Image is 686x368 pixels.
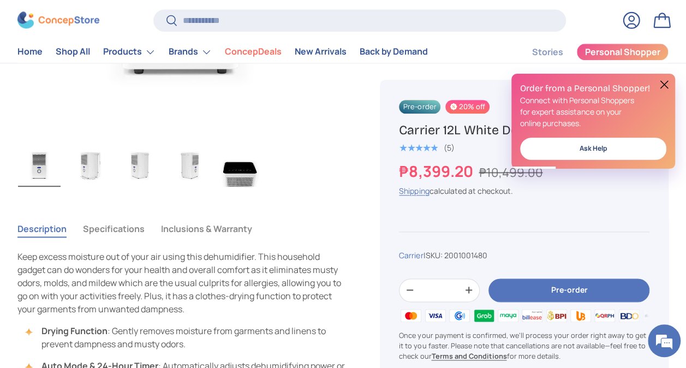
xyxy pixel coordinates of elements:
img: grabpay [472,307,496,324]
button: Specifications [83,216,145,241]
p: Connect with Personal Shoppers for expert assistance on your online purchases. [520,94,666,129]
textarea: Type your message and hit 'Enter' [5,249,208,287]
s: ₱10,499.00 [479,164,542,181]
p: Keep excess moisture out of your air using this dehumidifier. This household gadget can do wonder... [17,250,345,316]
a: Shop All [56,41,90,63]
button: Pre-order [488,278,649,302]
a: Carrier [399,250,423,260]
a: Back by Demand [360,41,428,63]
img: carrier-dehumidifier-12-liter-right-side-view-concepstore [169,143,211,187]
strong: ₱8,399.20 [399,161,475,181]
a: 5.0 out of 5.0 stars (5) [399,141,454,153]
a: New Arrivals [295,41,347,63]
div: 5.0 out of 5.0 stars [399,143,438,153]
img: ubp [569,307,593,324]
summary: Brands [162,41,218,63]
p: Once your payment is confirmed, we'll process your order right away to get it to you faster. Plea... [399,330,649,362]
a: Shipping [399,186,429,196]
img: carrier-dehumidifier-12-liter-left-side-with-dimensions-view-concepstore [68,143,111,187]
img: carrier-dehumidifier-12-liter-top-with-buttons-view-concepstore [219,143,261,187]
a: Home [17,41,43,63]
span: We're online! [63,113,151,223]
span: Personal Shopper [585,48,660,57]
img: carrier-dehumidifier-12-liter-full-view-concepstore [18,143,61,187]
strong: Drying Function [41,325,108,337]
img: metrobank [641,307,665,324]
img: visa [423,307,448,324]
button: Inclusions & Warranty [161,216,252,241]
span: Pre-order [399,100,440,114]
div: Minimize live chat window [179,5,205,32]
span: | [423,250,487,260]
a: Ask Help [520,138,666,160]
img: carrier-dehumidifier-12-liter-left-side-view-concepstore [118,143,161,187]
img: bpi [545,307,569,324]
nav: Secondary [506,41,669,63]
span: 20% off [445,100,490,114]
div: calculated at checkout. [399,185,649,197]
a: Terms and Conditions [431,352,506,361]
img: maya [496,307,520,324]
img: ConcepStore [17,12,99,29]
div: (5) [443,144,454,152]
summary: Products [97,41,162,63]
a: Personal Shopper [576,43,669,61]
button: Description [17,216,67,241]
h1: Carrier 12L White Dehumidifier [399,122,649,138]
img: gcash [448,307,472,324]
img: qrph [593,307,617,324]
span: SKU: [425,250,442,260]
a: ConcepDeals [225,41,282,63]
img: master [399,307,423,324]
nav: Primary [17,41,428,63]
img: bdo [617,307,641,324]
div: Chat with us now [57,61,183,75]
li: : Gently removes moisture from garments and linens to prevent dampness and musty odors. [28,324,345,351]
span: 2001001480 [444,250,487,260]
h2: Order from a Personal Shopper! [520,82,666,94]
img: billease [520,307,544,324]
a: Stories [532,41,563,63]
span: ★★★★★ [399,143,438,153]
